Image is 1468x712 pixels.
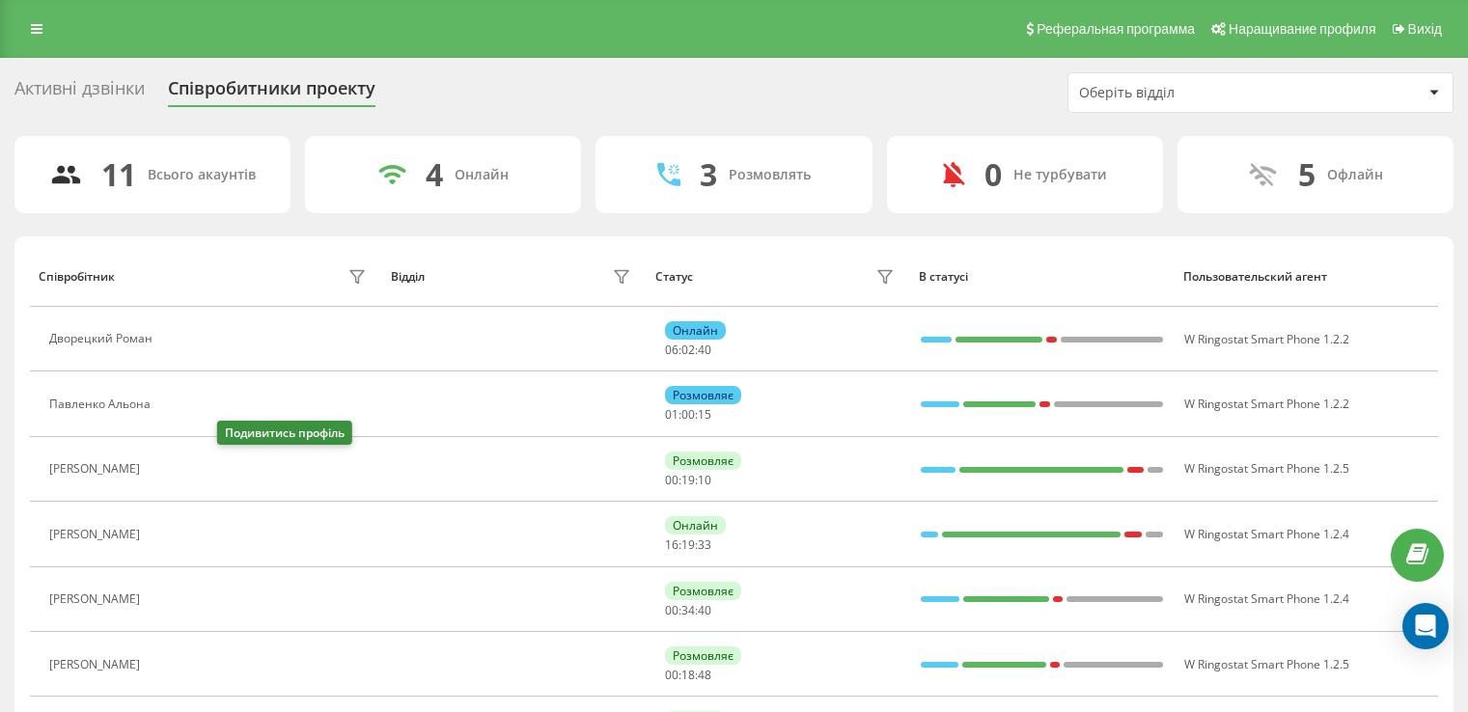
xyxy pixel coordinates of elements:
font: : [679,602,681,618]
font: 40 [698,342,711,358]
font: 48 [698,667,711,683]
font: W Ringostat Smart Phone 1.2.2 [1184,331,1349,347]
font: W Ringostat Smart Phone 1.2.5 [1184,656,1349,672]
font: Співробітник [39,268,115,285]
font: 00 [681,406,695,423]
font: Оберіть відділ [1079,83,1175,101]
font: [PERSON_NAME] [49,590,140,607]
font: Пользовательский агент [1183,268,1327,285]
div: Открытый Интерком Мессенджер [1402,603,1449,649]
font: : [695,602,698,618]
font: Онлайн [673,322,718,339]
font: : [679,536,681,553]
font: : [679,342,681,358]
font: 40 [698,602,711,618]
font: 4 [426,153,443,195]
font: Дворецкий Роман [49,330,152,346]
font: Павленко Альона [49,396,151,412]
font: Наращивание профиля [1229,21,1375,37]
font: 34 [681,602,695,618]
font: Всього акаунтів [148,165,256,183]
font: : [695,342,698,358]
font: 33 [698,536,711,553]
font: [PERSON_NAME] [49,460,140,477]
font: W Ringostat Smart Phone 1.2.2 [1184,396,1349,412]
font: Розмовляє [673,452,734,469]
font: 02 [681,342,695,358]
font: 06 [665,342,679,358]
font: : [679,472,681,488]
font: : [695,667,698,683]
font: Вихід [1408,21,1442,37]
font: 19 [681,536,695,553]
font: : [679,667,681,683]
font: 18 [681,667,695,683]
font: Розмовлять [729,165,811,183]
font: Відділ [391,268,425,285]
font: Онлайн [673,517,718,534]
font: Реферальная программа [1037,21,1195,37]
font: 00 [665,667,679,683]
font: W Ringostat Smart Phone 1.2.4 [1184,590,1349,607]
font: 00 [665,602,679,618]
font: Статус [655,268,693,285]
font: Онлайн [455,165,509,183]
font: [PERSON_NAME] [49,656,140,672]
font: : [695,406,698,423]
font: Розмовляє [673,647,734,664]
font: Активні дзвінки [14,76,145,99]
font: 15 [698,406,711,423]
font: Розмовляє [673,583,734,599]
font: 01 [665,406,679,423]
font: Розмовляє [673,387,734,403]
font: W Ringostat Smart Phone 1.2.5 [1184,460,1349,477]
font: : [695,536,698,553]
font: W Ringostat Smart Phone 1.2.4 [1184,526,1349,542]
div: Подивитись профіль [217,421,352,445]
font: 11 [101,153,136,195]
font: 16 [665,536,679,553]
font: Не турбувати [1013,165,1107,183]
font: : [679,406,681,423]
font: [PERSON_NAME] [49,526,140,542]
font: 5 [1298,153,1316,195]
font: В статусі [919,268,968,285]
font: 3 [700,153,717,195]
font: 00 [665,472,679,488]
font: Офлайн [1327,165,1383,183]
font: 10 [698,472,711,488]
font: 0 [984,153,1002,195]
font: Співробитники проекту [168,76,375,99]
font: : [695,472,698,488]
font: 19 [681,472,695,488]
